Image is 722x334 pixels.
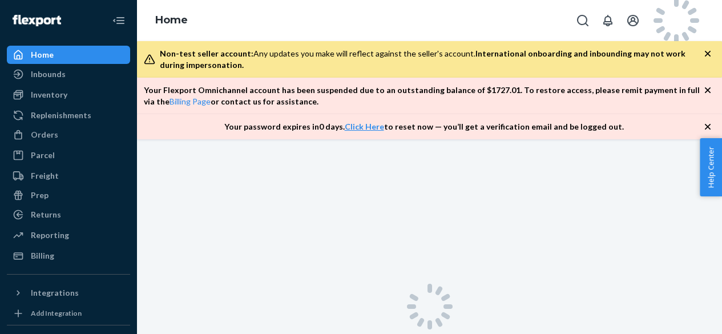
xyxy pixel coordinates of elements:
a: Inbounds [7,65,130,83]
a: Home [155,14,188,26]
div: Inbounds [31,69,66,80]
a: Prep [7,186,130,204]
a: Add Integration [7,307,130,320]
a: Reporting [7,226,130,244]
button: Open Search Box [571,9,594,32]
span: Non-test seller account: [160,49,253,58]
button: Close Navigation [107,9,130,32]
div: Add Integration [31,308,82,318]
p: Your password expires in 0 days . to reset now — you’ll get a verification email and be logged out. [224,121,624,132]
div: Reporting [31,230,69,241]
a: Parcel [7,146,130,164]
ol: breadcrumbs [146,4,197,37]
div: Integrations [31,287,79,299]
a: Inventory [7,86,130,104]
a: Replenishments [7,106,130,124]
a: Billing Page [170,96,211,106]
div: Orders [31,129,58,140]
div: Returns [31,209,61,220]
p: Your Flexport Omnichannel account has been suspended due to an outstanding balance of $ 1727.01 .... [144,84,704,107]
a: Home [7,46,130,64]
a: Orders [7,126,130,144]
button: Open notifications [596,9,619,32]
div: Freight [31,170,59,182]
button: Open account menu [622,9,644,32]
img: Flexport logo [13,15,61,26]
div: Inventory [31,89,67,100]
div: Replenishments [31,110,91,121]
div: Parcel [31,150,55,161]
div: Any updates you make will reflect against the seller's account. [160,48,704,71]
a: Freight [7,167,130,185]
button: Integrations [7,284,130,302]
a: Returns [7,206,130,224]
div: Billing [31,250,54,261]
div: Home [31,49,54,61]
a: Billing [7,247,130,265]
a: Click Here [345,122,384,131]
div: Prep [31,190,49,201]
button: Help Center [700,138,722,196]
